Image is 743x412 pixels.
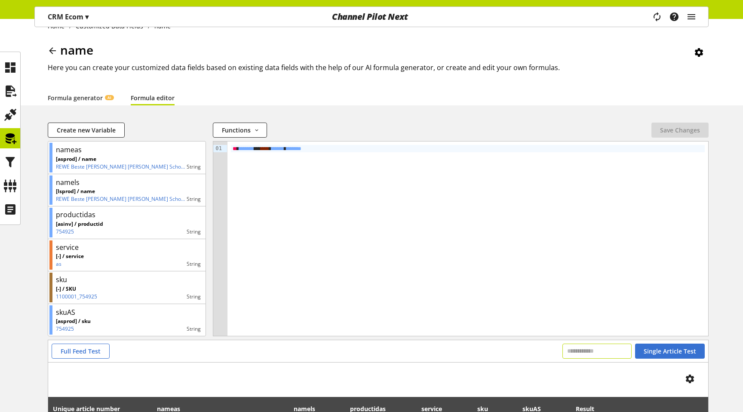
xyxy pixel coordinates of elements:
p: REWE Beste Wahl Weiße Schokoladen-Kuvertüre 200g [56,195,187,203]
div: string [187,163,201,171]
p: CRM Ecom [48,12,89,22]
span: AI [107,95,111,100]
div: namels [56,177,80,188]
span: Single Article Test [644,347,696,356]
span: Functions [222,126,251,135]
p: REWE Beste Wahl Weiße Schokoladen-Kuvertüre 200g [56,163,187,171]
span: Full Feed Test [61,347,101,356]
div: 01 [213,145,223,152]
p: [-] / SKU [56,285,97,293]
p: 754925 [56,228,103,236]
span: name [60,42,93,58]
p: [asprod] / sku [56,317,91,325]
span: Create new Variable [57,126,116,135]
p: [lsprod] / name [56,188,187,195]
div: string [91,325,201,333]
div: productidas [56,209,95,220]
button: Full Feed Test [52,344,110,359]
span: ▾ [85,12,89,22]
div: sku [56,274,67,285]
p: [-] / service [56,252,84,260]
div: string [84,260,201,268]
p: [asinv] / productid [56,220,103,228]
span: Save Changes [660,126,700,135]
div: string [187,195,201,203]
p: 1100001_754925 [56,293,97,301]
p: [asprod] / name [56,155,187,163]
h2: Here you can create your customized data fields based on existing data fields with the help of ou... [48,62,709,73]
button: Save Changes [651,123,709,138]
button: Functions [213,123,267,138]
div: nameas [56,145,82,155]
div: skuAS [56,307,75,317]
div: service [56,242,79,252]
p: as [56,260,84,268]
p: 754925 [56,325,91,333]
a: Formula editor [131,93,175,102]
a: Formula generatorAI [48,93,114,102]
button: Create new Variable [48,123,125,138]
div: string [103,228,201,236]
nav: main navigation [34,6,709,27]
button: Single Article Test [635,344,705,359]
div: string [97,293,201,301]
